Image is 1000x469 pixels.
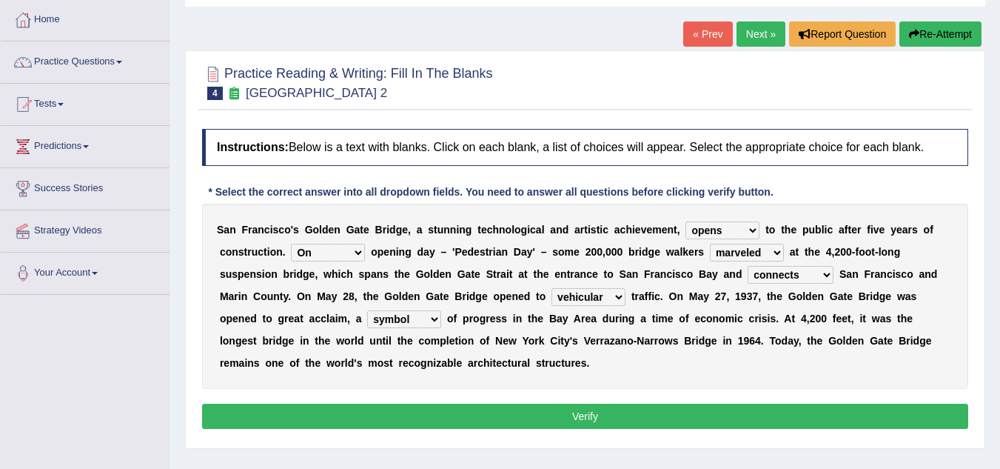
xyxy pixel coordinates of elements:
b: r [489,246,492,258]
b: n [229,224,236,236]
b: e [851,224,857,236]
b: o [882,246,888,258]
b: n [729,268,736,280]
b: - [875,246,879,258]
b: c [681,268,687,280]
b: l [542,224,545,236]
b: l [822,224,825,236]
b: b [283,268,290,280]
b: S [839,268,846,280]
b: i [456,224,459,236]
b: r [908,224,912,236]
b: n [258,224,264,236]
span: 4 [207,87,223,100]
b: t [486,246,489,258]
b: f [867,224,870,236]
b: a [706,268,712,280]
a: Success Stories [1,168,170,205]
b: n [667,224,674,236]
b: e [462,246,468,258]
b: e [791,224,796,236]
b: o [313,224,320,236]
b: h [625,224,632,236]
b: r [289,268,293,280]
b: F [865,268,871,280]
small: Exam occurring question [226,87,242,101]
b: o [284,224,291,236]
b: n [560,268,567,280]
b: – [541,246,547,258]
b: 2 [834,246,840,258]
b: t [871,246,875,258]
b: o [859,246,865,258]
b: t [509,268,513,280]
b: n [925,268,931,280]
b: c [264,224,270,236]
b: w [666,246,674,258]
b: d [736,268,742,280]
b: y [429,246,435,258]
b: , [408,224,411,236]
b: a [423,246,429,258]
b: h [808,246,815,258]
b: a [902,224,908,236]
h2: Practice Reading & Writing: Fill In The Blanks [202,63,493,100]
b: G [457,268,466,280]
b: i [506,268,509,280]
b: e [662,224,668,236]
b: n [632,268,639,280]
button: Verify [202,404,968,429]
b: S [217,224,224,236]
b: G [346,224,355,236]
b: e [309,268,315,280]
b: s [896,268,902,280]
b: c [487,224,493,236]
b: c [603,224,608,236]
b: w [323,268,332,280]
b: o [424,268,431,280]
b: i [639,246,642,258]
b: S [486,268,493,280]
b: t [567,268,571,280]
b: e [592,268,598,280]
b: e [481,224,487,236]
b: a [790,246,796,258]
b: a [846,268,852,280]
b: c [827,224,833,236]
b: s [220,268,226,280]
b: B [375,224,383,236]
b: l [511,224,514,236]
b: n [389,246,396,258]
b: o [687,268,694,280]
b: e [244,268,250,280]
b: o [371,246,377,258]
b: g [396,224,403,236]
b: g [648,246,655,258]
b: d [389,224,396,236]
b: a [355,224,360,236]
b: a [466,268,472,280]
b: u [226,268,232,280]
b: o [506,224,512,236]
b: s [256,268,262,280]
b: a [626,268,632,280]
b: – [440,246,446,258]
b: p [802,224,809,236]
b: i [493,246,496,258]
b: n [443,224,450,236]
b: B [699,268,706,280]
b: r [651,268,654,280]
b: c [258,246,264,258]
b: o [558,246,565,258]
b: t [597,224,600,236]
b: t [244,246,248,258]
b: t [434,224,437,236]
b: S [620,268,626,280]
b: c [586,268,592,280]
b: u [252,246,258,258]
b: a [417,224,423,236]
b: 2 [585,246,591,258]
b: c [530,224,536,236]
b: s [912,224,918,236]
b: r [247,246,251,258]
